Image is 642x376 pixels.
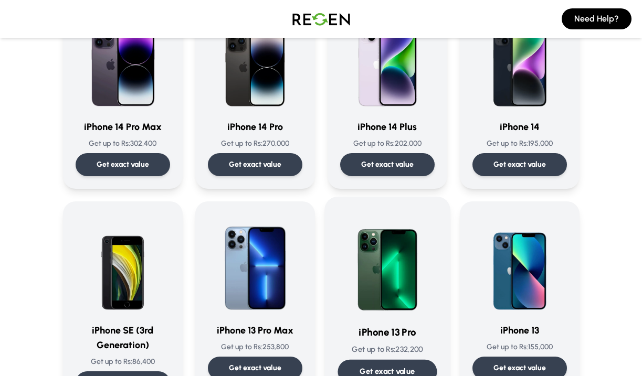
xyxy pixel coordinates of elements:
[76,357,170,367] p: Get up to Rs: 86,400
[338,344,437,355] p: Get up to Rs: 232,200
[562,8,632,29] button: Need Help?
[338,325,437,340] h3: iPhone 13 Pro
[340,120,435,134] h3: iPhone 14 Plus
[472,10,567,111] img: iPhone 14
[208,138,302,149] p: Get up to Rs: 270,000
[76,120,170,134] h3: iPhone 14 Pro Max
[285,4,358,34] img: Logo
[76,10,170,111] img: iPhone 14 Pro Max
[340,138,435,149] p: Get up to Rs: 202,000
[208,342,302,352] p: Get up to Rs: 253,800
[493,159,546,170] p: Get exact value
[76,323,170,352] h3: iPhone SE (3rd Generation)
[208,214,302,315] img: iPhone 13 Pro Max
[361,159,414,170] p: Get exact value
[472,138,567,149] p: Get up to Rs: 195,000
[472,214,567,315] img: iPhone 13
[229,159,281,170] p: Get exact value
[472,120,567,134] h3: iPhone 14
[229,363,281,373] p: Get exact value
[340,10,435,111] img: iPhone 14 Plus
[208,10,302,111] img: iPhone 14 Pro
[208,120,302,134] h3: iPhone 14 Pro
[208,323,302,338] h3: iPhone 13 Pro Max
[76,138,170,149] p: Get up to Rs: 302,400
[472,342,567,352] p: Get up to Rs: 155,000
[493,363,546,373] p: Get exact value
[338,210,437,316] img: iPhone 13 Pro
[97,159,149,170] p: Get exact value
[76,214,170,315] img: iPhone SE (3rd Generation)
[472,323,567,338] h3: iPhone 13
